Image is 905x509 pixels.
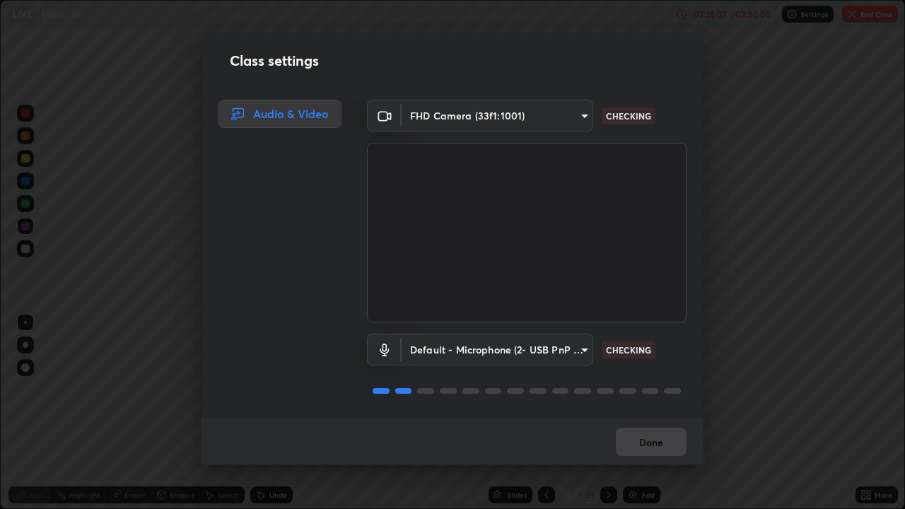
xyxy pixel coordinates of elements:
[606,110,651,122] p: CHECKING
[606,344,651,356] p: CHECKING
[230,50,319,71] h2: Class settings
[402,100,593,131] div: FHD Camera (33f1:1001)
[402,334,593,365] div: FHD Camera (33f1:1001)
[218,100,341,128] div: Audio & Video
